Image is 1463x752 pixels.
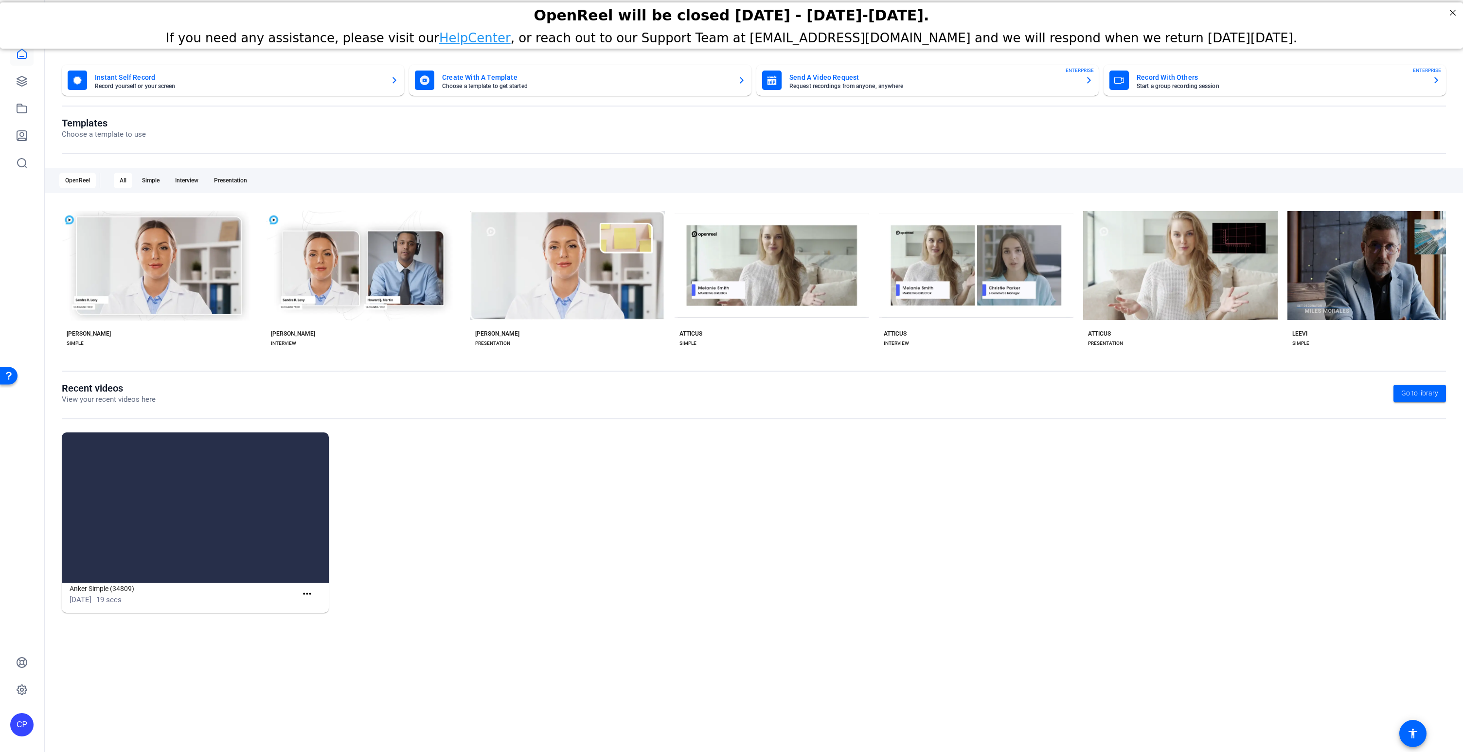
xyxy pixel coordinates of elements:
button: Instant Self RecordRecord yourself or your screen [62,65,404,96]
div: OpenReel will be closed [DATE] - [DATE]-[DATE]. [12,4,1451,21]
span: [DATE] [70,595,91,604]
div: PRESENTATION [475,340,510,347]
p: Choose a template to use [62,129,146,140]
mat-card-subtitle: Choose a template to get started [442,83,730,89]
a: HelpCenter [439,28,511,43]
div: Interview [169,173,204,188]
div: [PERSON_NAME] [67,330,111,338]
mat-card-title: Create With A Template [442,72,730,83]
mat-icon: more_horiz [301,588,313,600]
p: View your recent videos here [62,394,156,405]
button: Send A Video RequestRequest recordings from anyone, anywhereENTERPRISE [756,65,1099,96]
div: INTERVIEW [884,340,909,347]
mat-card-title: Send A Video Request [789,72,1077,83]
div: PRESENTATION [1088,340,1123,347]
img: Anker Simple (34809) [62,432,329,583]
div: SIMPLE [67,340,84,347]
div: Simple [136,173,165,188]
mat-card-subtitle: Start a group recording session [1137,83,1425,89]
span: ENTERPRISE [1413,67,1441,74]
h1: Recent videos [62,382,156,394]
div: [PERSON_NAME] [271,330,315,338]
div: LEEVI [1292,330,1307,338]
div: ATTICUS [884,330,907,338]
div: SIMPLE [1292,340,1309,347]
div: INTERVIEW [271,340,296,347]
span: 19 secs [96,595,122,604]
div: OpenReel [59,173,96,188]
div: [PERSON_NAME] [475,330,519,338]
div: All [114,173,132,188]
button: Create With A TemplateChoose a template to get started [409,65,751,96]
span: Go to library [1401,388,1438,398]
h1: Templates [62,117,146,129]
div: ATTICUS [1088,330,1111,338]
div: CP [10,713,34,736]
h1: Anker Simple (34809) [70,583,297,594]
div: Presentation [208,173,253,188]
mat-card-subtitle: Record yourself or your screen [95,83,383,89]
div: ATTICUS [679,330,702,338]
span: ENTERPRISE [1066,67,1094,74]
mat-card-title: Record With Others [1137,72,1425,83]
mat-icon: accessibility [1407,728,1419,739]
span: If you need any assistance, please visit our , or reach out to our Support Team at [EMAIL_ADDRESS... [166,28,1297,43]
div: SIMPLE [679,340,696,347]
mat-card-title: Instant Self Record [95,72,383,83]
a: Go to library [1393,385,1446,402]
button: Record With OthersStart a group recording sessionENTERPRISE [1104,65,1446,96]
mat-card-subtitle: Request recordings from anyone, anywhere [789,83,1077,89]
